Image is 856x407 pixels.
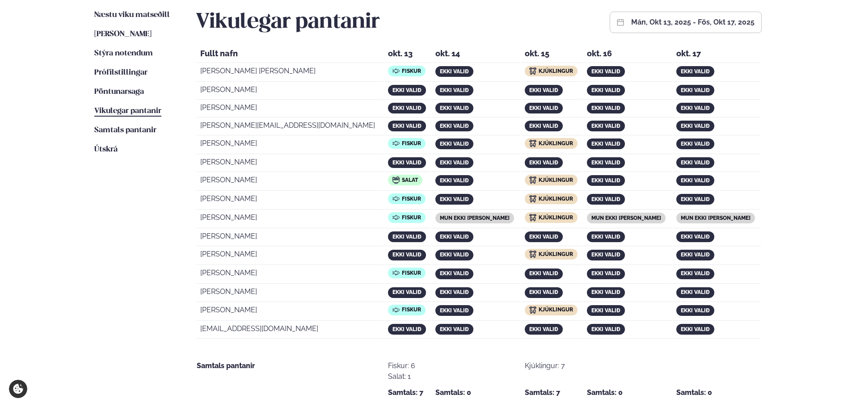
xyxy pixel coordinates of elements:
[529,214,536,221] img: icon img
[591,141,620,147] span: ekki valið
[94,11,170,19] span: Næstu viku matseðill
[529,270,558,277] span: ekki valið
[392,326,422,332] span: ekki valið
[591,215,661,221] span: mun ekki [PERSON_NAME]
[681,141,710,147] span: ekki valið
[440,307,469,314] span: ekki valið
[681,105,710,111] span: ekki valið
[591,68,620,75] span: ekki valið
[402,177,418,183] span: Salat
[197,64,384,82] td: [PERSON_NAME] [PERSON_NAME]
[392,306,400,314] img: icon img
[539,68,573,74] span: Kjúklingur
[197,136,384,154] td: [PERSON_NAME]
[525,387,560,398] strong: Samtals: 7
[197,101,384,117] td: [PERSON_NAME]
[529,289,558,295] span: ekki valið
[388,387,423,398] strong: Samtals: 7
[392,289,422,295] span: ekki valið
[681,326,710,332] span: ekki valið
[197,285,384,302] td: [PERSON_NAME]
[591,105,620,111] span: ekki valið
[681,123,710,129] span: ekki valið
[681,252,710,258] span: ekki valið
[529,306,536,314] img: icon img
[591,270,620,277] span: ekki valið
[591,252,620,258] span: ekki valið
[529,159,558,166] span: ekki valið
[197,361,255,370] strong: Samtals pantanir
[440,177,469,184] span: ekki valið
[402,214,421,221] span: Fiskur
[591,326,620,332] span: ekki valið
[94,10,170,21] a: Næstu viku matseðill
[539,196,573,202] span: Kjúklingur
[197,247,384,265] td: [PERSON_NAME]
[529,123,558,129] span: ekki valið
[583,46,671,63] th: okt. 16
[440,141,469,147] span: ekki valið
[197,210,384,228] td: [PERSON_NAME]
[94,29,152,40] a: [PERSON_NAME]
[94,88,144,96] span: Pöntunarsaga
[392,159,422,166] span: ekki valið
[94,126,156,134] span: Samtals pantanir
[440,87,469,93] span: ekki valið
[529,105,558,111] span: ekki valið
[681,215,751,221] span: mun ekki [PERSON_NAME]
[591,159,620,166] span: ekki valið
[402,196,421,202] span: Fiskur
[197,173,384,191] td: [PERSON_NAME]
[631,19,755,26] button: mán, okt 13, 2025 - fös, okt 17, 2025
[392,67,400,75] img: icon img
[539,306,573,313] span: Kjúklingur
[591,123,620,129] span: ekki valið
[197,155,384,172] td: [PERSON_NAME]
[440,289,469,295] span: ekki valið
[94,50,153,57] span: Stýra notendum
[392,140,400,147] img: icon img
[392,252,422,258] span: ekki valið
[681,234,710,240] span: ekki valið
[440,68,469,75] span: ekki valið
[681,68,710,75] span: ekki valið
[392,87,422,93] span: ekki valið
[591,307,620,314] span: ekki valið
[94,146,118,153] span: Útskrá
[440,105,469,111] span: ekki valið
[402,306,421,313] span: Fiskur
[197,229,384,246] td: [PERSON_NAME]
[440,234,469,240] span: ekki valið
[197,83,384,100] td: [PERSON_NAME]
[529,326,558,332] span: ekki valið
[529,234,558,240] span: ekki valið
[529,87,558,93] span: ekki valið
[388,371,415,382] div: Salat: 1
[525,361,565,371] div: Kjúklingur: 7
[440,252,469,258] span: ekki valið
[197,46,384,63] th: Fullt nafn
[681,159,710,166] span: ekki valið
[591,87,620,93] span: ekki valið
[591,234,620,240] span: ekki valið
[440,270,469,277] span: ekki valið
[681,87,710,93] span: ekki valið
[435,387,471,398] strong: Samtals: 0
[529,140,536,147] img: icon img
[440,326,469,332] span: ekki valið
[681,289,710,295] span: ekki valið
[94,30,152,38] span: [PERSON_NAME]
[539,251,573,257] span: Kjúklingur
[521,46,583,63] th: okt. 15
[392,105,422,111] span: ekki valið
[529,251,536,258] img: icon img
[197,118,384,135] td: [PERSON_NAME][EMAIL_ADDRESS][DOMAIN_NAME]
[388,361,415,371] div: Fiskur: 6
[587,387,623,398] strong: Samtals: 0
[392,176,400,184] img: icon img
[197,192,384,210] td: [PERSON_NAME]
[440,123,469,129] span: ekki valið
[402,270,421,276] span: Fiskur
[681,177,710,184] span: ekki valið
[529,176,536,184] img: icon img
